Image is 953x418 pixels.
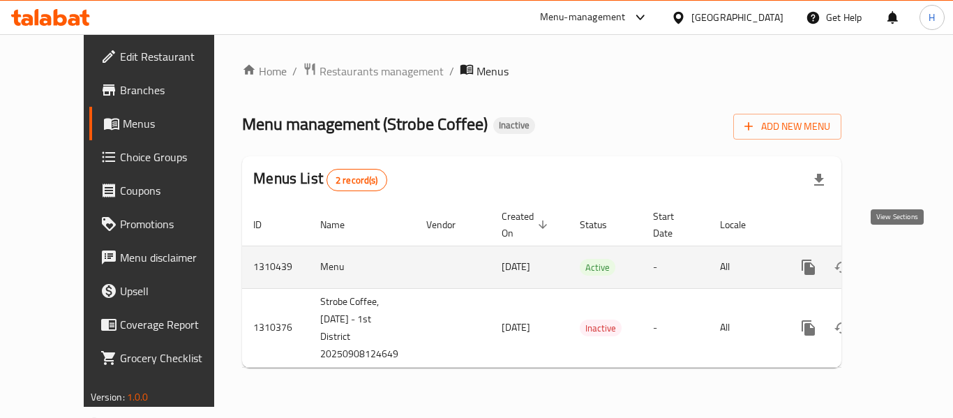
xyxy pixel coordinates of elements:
a: Menus [89,107,243,140]
span: Branches [120,82,232,98]
div: Menu-management [540,9,626,26]
span: H [929,10,935,25]
span: ID [253,216,280,233]
span: [DATE] [502,257,530,276]
span: [DATE] [502,318,530,336]
a: Coupons [89,174,243,207]
div: Export file [802,163,836,197]
span: Choice Groups [120,149,232,165]
td: All [709,288,781,367]
span: Upsell [120,283,232,299]
span: Menus [476,63,509,80]
button: more [792,311,825,345]
a: Menu disclaimer [89,241,243,274]
td: - [642,246,709,288]
th: Actions [781,204,937,246]
span: 2 record(s) [327,174,387,187]
td: 1310376 [242,288,309,367]
a: Coverage Report [89,308,243,341]
span: Active [580,260,615,276]
div: Total records count [327,169,387,191]
div: Inactive [493,117,535,134]
div: [GEOGRAPHIC_DATA] [691,10,783,25]
button: more [792,251,825,284]
nav: breadcrumb [242,62,841,80]
td: All [709,246,781,288]
span: Inactive [493,119,535,131]
span: Coupons [120,182,232,199]
div: Inactive [580,320,622,336]
span: Edit Restaurant [120,48,232,65]
span: Version: [91,388,125,406]
span: Menus [123,115,232,132]
a: Edit Restaurant [89,40,243,73]
span: Status [580,216,625,233]
span: Created On [502,208,552,241]
span: Name [320,216,363,233]
td: Strobe Coffee,[DATE] - 1st District 20250908124649 [309,288,415,367]
span: Restaurants management [320,63,444,80]
a: Promotions [89,207,243,241]
span: Locale [720,216,764,233]
a: Restaurants management [303,62,444,80]
button: Add New Menu [733,114,841,140]
a: Upsell [89,274,243,308]
span: Start Date [653,208,692,241]
span: Promotions [120,216,232,232]
td: 1310439 [242,246,309,288]
li: / [292,63,297,80]
button: Change Status [825,251,859,284]
h2: Menus List [253,168,387,191]
span: Menu management ( Strobe Coffee ) [242,108,488,140]
td: Menu [309,246,415,288]
span: Add New Menu [744,118,830,135]
a: Choice Groups [89,140,243,174]
button: Change Status [825,311,859,345]
td: - [642,288,709,367]
a: Grocery Checklist [89,341,243,375]
span: Vendor [426,216,474,233]
a: Home [242,63,287,80]
table: enhanced table [242,204,937,368]
span: Grocery Checklist [120,350,232,366]
a: Branches [89,73,243,107]
span: Coverage Report [120,316,232,333]
span: Menu disclaimer [120,249,232,266]
li: / [449,63,454,80]
span: 1.0.0 [127,388,149,406]
span: Inactive [580,320,622,336]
